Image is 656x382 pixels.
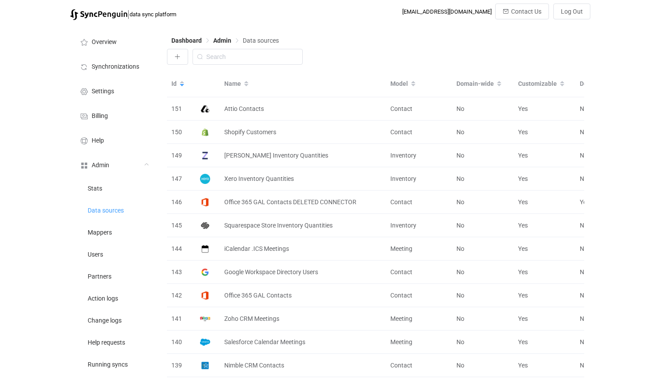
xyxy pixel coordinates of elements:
[70,221,158,243] a: Mappers
[70,331,158,353] a: Help requests
[495,4,549,19] button: Contact Us
[243,37,279,44] span: Data sources
[92,162,109,169] span: Admin
[213,37,231,44] span: Admin
[193,49,303,65] input: Search
[70,8,176,20] a: |data sync platform
[70,54,158,78] a: Synchronizations
[88,339,125,346] span: Help requests
[88,251,103,258] span: Users
[70,353,158,375] a: Running syncs
[402,8,492,15] div: [EMAIL_ADDRESS][DOMAIN_NAME]
[88,185,102,192] span: Stats
[130,11,176,18] span: data sync platform
[70,309,158,331] a: Change logs
[88,229,112,236] span: Mappers
[70,78,158,103] a: Settings
[171,37,202,44] span: Dashboard
[88,317,122,324] span: Change logs
[70,199,158,221] a: Data sources
[92,88,114,95] span: Settings
[127,8,130,20] span: |
[70,177,158,199] a: Stats
[70,128,158,152] a: Help
[88,273,111,280] span: Partners
[92,39,117,46] span: Overview
[88,361,128,368] span: Running syncs
[70,287,158,309] a: Action logs
[561,8,583,15] span: Log Out
[88,295,118,302] span: Action logs
[92,137,104,144] span: Help
[92,113,108,120] span: Billing
[70,265,158,287] a: Partners
[70,243,158,265] a: Users
[171,37,279,44] div: Breadcrumb
[70,103,158,128] a: Billing
[92,63,139,70] span: Synchronizations
[70,9,127,20] img: syncpenguin.svg
[88,207,124,214] span: Data sources
[70,29,158,54] a: Overview
[511,8,541,15] span: Contact Us
[553,4,590,19] button: Log Out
